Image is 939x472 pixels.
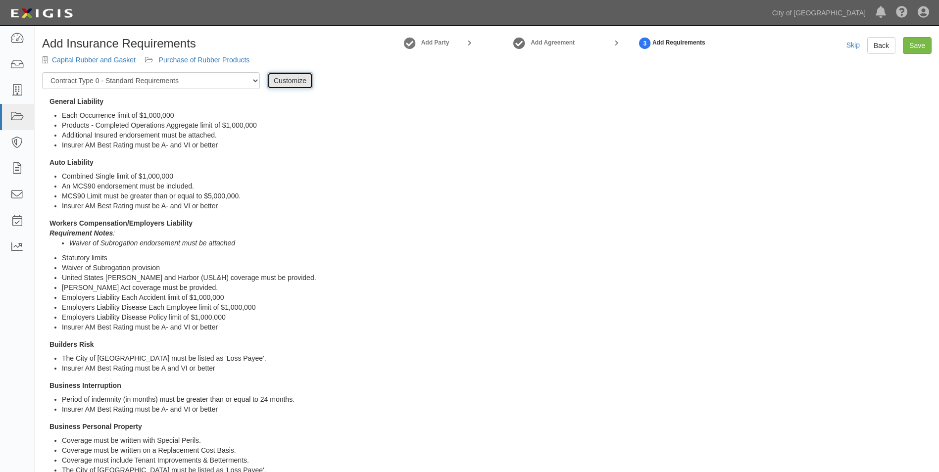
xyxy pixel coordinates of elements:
[62,110,932,120] li: Each Occurrence limit of $1,000,000
[62,302,932,312] li: Employers Liability Disease Each Employee limit of $1,000,000
[903,37,932,54] a: Save
[638,38,652,49] strong: 3
[159,56,250,64] a: Purchase of Rubber Products
[7,4,76,22] img: logo-5460c22ac91f19d4615b14bd174203de0afe785f0fc80cf4dbbc73dc1793850b.png
[62,455,932,465] li: Coverage must include Tenant Improvements & Betterments.
[531,39,575,46] strong: Add Agreement
[62,283,932,292] li: [PERSON_NAME] Act coverage must be provided.
[62,263,932,273] li: Waiver of Subrogation provision
[267,72,313,89] a: Customize
[767,3,871,23] a: City of [GEOGRAPHIC_DATA]
[62,292,932,302] li: Employers Liability Each Accident limit of $1,000,000
[62,171,932,181] li: Combined Single limit of $1,000,000
[421,39,449,46] strong: Add Party
[62,363,932,373] li: Insurer AM Best Rating must be A and VI or better
[421,39,449,47] a: Add Party
[69,238,932,248] li: Waiver of Subrogation endorsement must be attached
[42,37,329,50] h1: Add Insurance Requirements
[49,381,121,389] strong: Business Interruption
[62,120,932,130] li: Products - Completed Operations Aggregate limit of $1,000,000
[62,435,932,445] li: Coverage must be written with Special Perils.
[512,32,527,53] a: Add Agreement
[49,229,113,237] b: Requirement Notes
[62,140,932,150] li: Insurer AM Best Rating must be A- and VI or better
[62,201,932,211] li: Insurer AM Best Rating must be A- and VI or better
[62,253,932,263] li: Statutory limits
[62,445,932,455] li: Coverage must be written on a Replacement Cost Basis.
[62,181,932,191] li: An MCS90 endorsement must be included.
[49,228,932,248] div: :
[62,404,932,414] li: Insurer AM Best Rating must be A- and VI or better
[52,56,136,64] a: Capital Rubber and Gasket
[638,32,652,53] a: Set Requirements
[62,130,932,140] li: Additional Insured endorsement must be attached.
[652,39,705,47] strong: Add Requirements
[62,191,932,201] li: MCS90 Limit must be greater than or equal to $5,000,000.
[49,219,193,227] strong: Workers Compensation/Employers Liability
[49,423,142,430] strong: Business Personal Property
[62,394,932,404] li: Period of indemnity (in months) must be greater than or equal to 24 months.
[49,158,94,166] strong: Auto Liability
[531,39,575,47] a: Add Agreement
[49,97,103,105] strong: General Liability
[62,312,932,322] li: Employers Liability Disease Policy limit of $1,000,000
[867,37,895,54] a: Back
[49,340,94,348] strong: Builders Risk
[62,273,932,283] li: United States [PERSON_NAME] and Harbor (USL&H) coverage must be provided.
[62,322,932,332] li: Insurer AM Best Rating must be A- and VI or better
[62,353,932,363] li: The City of [GEOGRAPHIC_DATA] must be listed as 'Loss Payee'.
[896,7,908,19] i: Help Center - Complianz
[846,41,860,49] a: Skip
